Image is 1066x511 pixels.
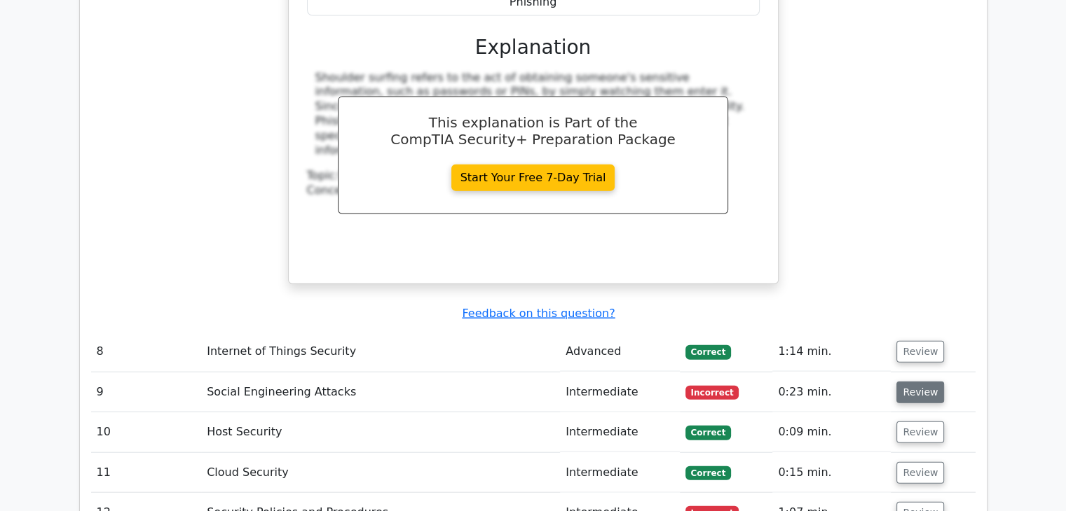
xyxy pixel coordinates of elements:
td: Social Engineering Attacks [201,372,560,412]
td: Host Security [201,412,560,452]
td: 10 [91,412,202,452]
td: 1:14 min. [772,332,891,372]
span: Correct [685,466,731,480]
span: Correct [685,426,731,440]
div: Shoulder surfing refers to the act of obtaining someone's sensitive information, such as password... [315,71,751,158]
td: 9 [91,372,202,412]
td: 8 [91,332,202,372]
button: Review [896,341,944,363]
td: Intermediate [560,453,679,493]
div: Topic: [307,169,760,183]
div: Concept: [307,183,760,198]
td: 11 [91,453,202,493]
span: Incorrect [685,386,739,400]
td: Cloud Security [201,453,560,493]
td: 0:23 min. [772,372,891,412]
td: 0:09 min. [772,412,891,452]
h3: Explanation [315,36,751,59]
button: Review [896,421,944,443]
span: Correct [685,345,731,359]
button: Review [896,381,944,403]
td: Intermediate [560,412,679,452]
a: Feedback on this question? [462,307,615,320]
td: 0:15 min. [772,453,891,493]
button: Review [896,462,944,484]
td: Intermediate [560,372,679,412]
td: Advanced [560,332,679,372]
td: Internet of Things Security [201,332,560,372]
a: Start Your Free 7-Day Trial [451,164,615,191]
